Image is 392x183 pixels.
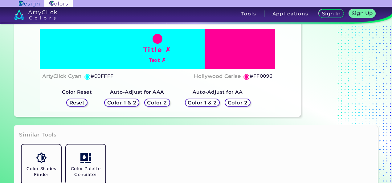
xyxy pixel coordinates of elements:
h4: Hollywood Cerise [194,72,241,81]
img: icon_color_shades.svg [36,152,47,163]
img: icon_col_pal_col.svg [80,152,91,163]
a: Sign Up [349,9,376,18]
h5: #FF0096 [250,72,272,80]
h5: Color Palette Generator [68,166,103,177]
strong: Auto-Adjust for AA [193,89,243,95]
h5: Color 2 [147,100,167,105]
h5: Reset [69,100,84,105]
h1: Title ✗ [143,45,172,54]
h3: Applications [272,11,308,16]
h5: Color Shades Finder [24,166,59,177]
h5: Color 1 & 2 [107,100,136,105]
img: ArtyClick Design logo [19,1,39,6]
h4: Text ✗ [149,56,166,65]
strong: Color Reset [62,89,92,95]
h5: Color 1 & 2 [188,100,217,105]
h5: Sign In [322,11,341,16]
h5: Sign Up [352,11,373,16]
h4: ArtyClick Cyan [42,72,82,81]
img: logo_artyclick_colors_white.svg [14,9,57,20]
strong: Auto-Adjust for AAA [110,89,164,95]
h5: Color 2 [228,100,247,105]
a: Sign In [319,9,344,18]
h5: ◉ [84,73,91,80]
h3: Tools [241,11,256,16]
h5: #00FFFF [91,72,113,80]
h5: ◉ [243,73,250,80]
